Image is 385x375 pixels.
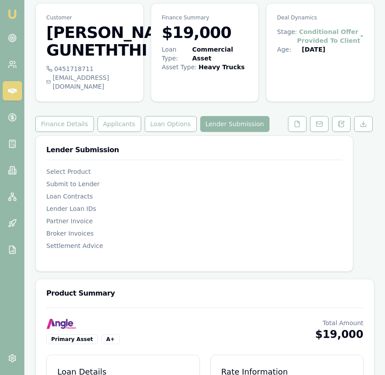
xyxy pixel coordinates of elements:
img: Angle Finance [46,319,76,329]
p: Finance Summary [162,14,248,21]
div: Loan Contracts [46,192,342,201]
a: Loan Options [143,116,198,132]
div: Broker Invoices [46,229,342,238]
div: Age: [277,45,302,54]
button: Loan Options [145,116,197,132]
div: [DATE] [302,45,325,54]
div: Asset Type : [162,63,197,71]
div: Submit to Lender [46,180,342,188]
a: Applicants [96,116,143,132]
h3: $19,000 [162,24,248,41]
div: $19,000 [315,327,363,341]
h3: Lender Submission [46,146,342,154]
div: Select Product [46,167,342,176]
img: emu-icon-u.png [7,9,18,19]
a: Finance Details [35,116,96,132]
div: Commercial Asset [192,45,247,63]
div: Partner Invoice [46,217,342,225]
h3: [PERSON_NAME] GUNETHTHI [46,24,133,59]
div: Heavy Trucks [198,63,245,71]
div: Settlement Advice [46,241,342,250]
button: Lender Submission [200,116,269,132]
div: Lender Loan IDs [46,204,342,213]
p: Customer [46,14,133,21]
a: Lender Submission [198,116,271,132]
button: Conditional Offer Provided To Client [297,27,364,45]
div: Total Amount [315,319,363,327]
button: Finance Details [35,116,94,132]
div: Primary Asset [46,334,98,344]
div: 0451718711 [46,64,133,73]
div: Loan Type: [162,45,191,63]
p: Deal Dynamics [277,14,363,21]
h3: Product Summary [46,290,363,297]
div: Stage: [277,27,297,45]
div: A+ [101,334,120,344]
button: Applicants [97,116,141,132]
div: [EMAIL_ADDRESS][DOMAIN_NAME] [46,73,133,91]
